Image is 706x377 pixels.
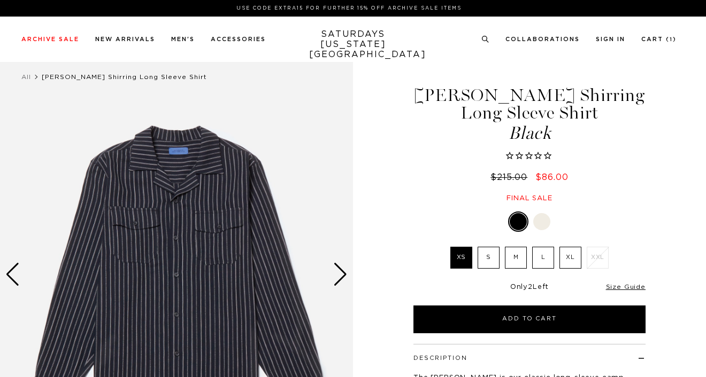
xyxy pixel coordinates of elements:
a: Sign In [596,36,625,42]
a: SATURDAYS[US_STATE][GEOGRAPHIC_DATA] [309,29,397,60]
del: $215.00 [490,173,532,182]
button: Description [413,355,467,361]
label: XS [450,247,472,269]
h1: [PERSON_NAME] Shirring Long Sleeve Shirt [412,87,647,142]
span: Rated 0.0 out of 5 stars 0 reviews [412,151,647,162]
div: Only Left [413,283,646,292]
label: M [505,247,527,269]
div: Previous slide [5,263,20,286]
a: Cart (1) [641,36,677,42]
a: New Arrivals [95,36,155,42]
a: Collaborations [505,36,580,42]
a: Archive Sale [21,36,79,42]
label: S [478,247,500,269]
a: All [21,74,31,80]
small: 1 [670,37,673,42]
div: Next slide [333,263,348,286]
span: [PERSON_NAME] Shirring Long Sleeve Shirt [42,74,207,80]
a: Men's [171,36,195,42]
a: Accessories [211,36,266,42]
span: Black [412,124,647,142]
div: Final sale [412,194,647,203]
p: Use Code EXTRA15 for Further 15% Off Archive Sale Items [26,4,672,12]
a: Size Guide [606,284,646,290]
span: $86.00 [535,173,569,182]
label: L [532,247,554,269]
span: 2 [528,284,533,290]
button: Add to Cart [413,305,646,333]
label: XL [559,247,581,269]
